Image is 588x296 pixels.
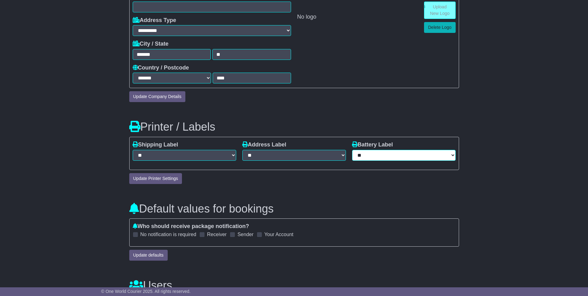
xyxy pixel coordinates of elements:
label: Address Type [133,17,176,24]
label: Who should receive package notification? [133,223,249,230]
label: Shipping Label [133,141,178,148]
label: No notification is required [140,231,197,237]
a: Upload New Logo [424,2,456,19]
span: © One World Courier 2025. All rights reserved. [101,289,191,294]
label: Receiver [207,231,227,237]
h3: Printer / Labels [129,121,459,133]
button: Update Printer Settings [129,173,182,184]
label: Address Label [242,141,286,148]
label: Your Account [264,231,294,237]
button: Update Company Details [129,91,186,102]
label: Battery Label [352,141,393,148]
label: Sender [237,231,254,237]
label: City / State [133,41,169,47]
h3: Default values for bookings [129,203,459,215]
button: Update defaults [129,250,168,261]
h3: Users [129,279,459,292]
span: No logo [297,14,316,20]
label: Country / Postcode [133,65,189,71]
